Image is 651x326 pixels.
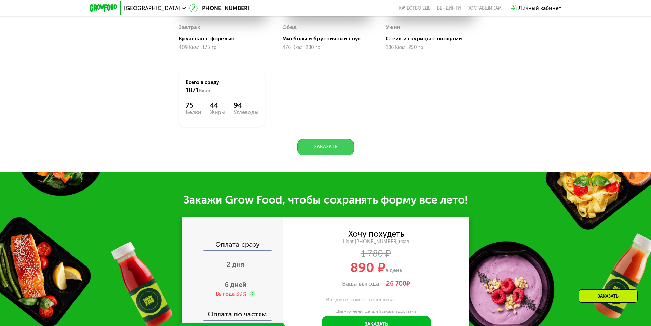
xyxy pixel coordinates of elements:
div: Заказать [579,289,638,303]
div: Оплата сразу [183,241,283,250]
div: Оплата по частям [183,304,283,320]
div: Обед [282,22,297,32]
div: Митболы и брусничный соус [282,35,374,42]
div: Выгода 39% [216,290,247,298]
div: 75 [186,101,201,109]
span: 890 ₽ [350,260,385,275]
span: 6 дней [225,281,246,289]
div: Белки [186,109,201,115]
span: [GEOGRAPHIC_DATA] [124,5,180,11]
button: Заказать [297,139,354,155]
span: 26 700 [386,280,406,287]
span: ₽ [386,280,410,288]
div: Завтрак [179,22,200,32]
a: [PHONE_NUMBER] [189,4,249,12]
div: Для уточнения деталей заказа и доставки [322,309,431,314]
div: 476 Ккал, 280 гр [282,45,369,50]
span: 2 дня [227,260,244,269]
div: Ваша выгода — [283,280,469,288]
div: 409 Ккал, 175 гр [179,45,265,50]
div: Личный кабинет [518,4,561,12]
div: Стейк из курицы с овощами [386,35,478,42]
div: Хочу похудеть [348,230,404,238]
div: Всего в среду [186,79,258,94]
div: 186 Ккал, 250 гр [386,45,472,50]
div: 94 [234,101,258,109]
div: Light [PHONE_NUMBER] ккал [283,239,469,245]
span: 1071 [186,87,199,94]
span: в день [385,267,402,273]
div: 44 [210,101,225,109]
div: Круассан с форелью [179,35,271,42]
div: 1 780 ₽ [283,250,469,258]
div: Углеводы [234,109,258,115]
label: Введите номер телефона [326,298,394,301]
span: Ккал [199,88,210,94]
div: поставщикам [466,5,502,11]
a: Качество еды [399,5,432,11]
div: Жиры [210,109,225,115]
div: Ужин [386,22,401,32]
a: Вендинги [437,5,461,11]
